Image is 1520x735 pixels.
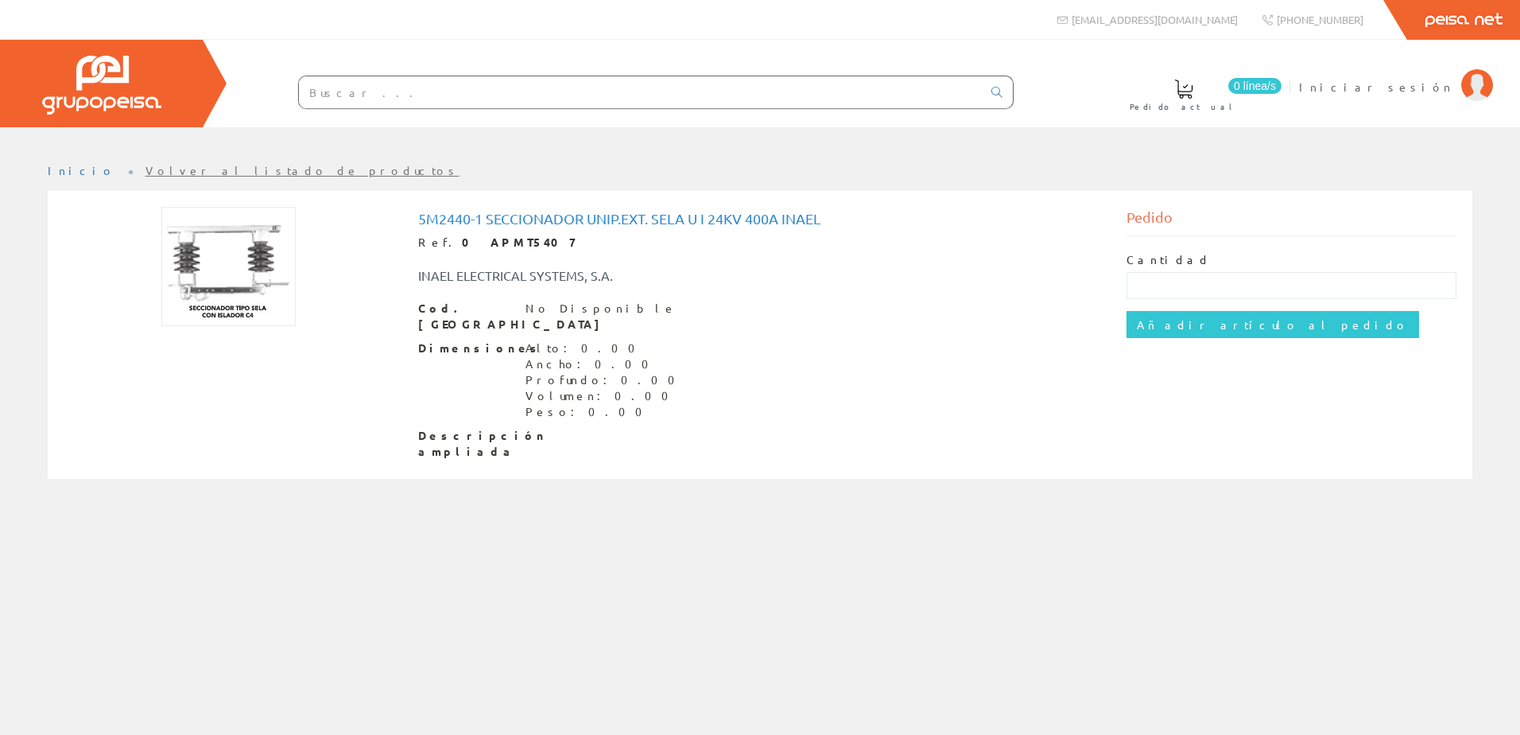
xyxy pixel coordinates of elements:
[1299,66,1493,81] a: Iniciar sesión
[418,211,1103,227] h1: 5m2440-1 Seccionador Unip.ext. Sela U I 24kv 400a Inael
[525,356,684,372] div: Ancho: 0.00
[1126,207,1457,236] div: Pedido
[48,163,115,177] a: Inicio
[418,235,1103,251] div: Ref.
[462,235,574,249] strong: 0 APMT5407
[525,404,684,420] div: Peso: 0.00
[1126,311,1419,338] input: Añadir artículo al pedido
[406,266,820,285] div: INAEL ELECTRICAL SYSTEMS, S.A.
[42,56,161,115] img: Grupo Peisa
[525,301,677,317] div: No Disponible
[1277,13,1363,26] span: [PHONE_NUMBER]
[418,340,514,356] span: Dimensiones
[525,372,684,388] div: Profundo: 0.00
[145,163,459,177] a: Volver al listado de productos
[1072,13,1238,26] span: [EMAIL_ADDRESS][DOMAIN_NAME]
[161,207,296,326] img: Foto artículo 5m2440-1 Seccionador Unip.ext. Sela U I 24kv 400a Inael (168.81355932203x150)
[1130,99,1238,115] span: Pedido actual
[1228,78,1282,94] span: 0 línea/s
[1126,252,1211,268] label: Cantidad
[418,301,514,332] span: Cod. [GEOGRAPHIC_DATA]
[299,76,982,108] input: Buscar ...
[525,388,684,404] div: Volumen: 0.00
[1299,79,1453,95] span: Iniciar sesión
[418,428,514,460] span: Descripción ampliada
[525,340,684,356] div: Alto: 0.00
